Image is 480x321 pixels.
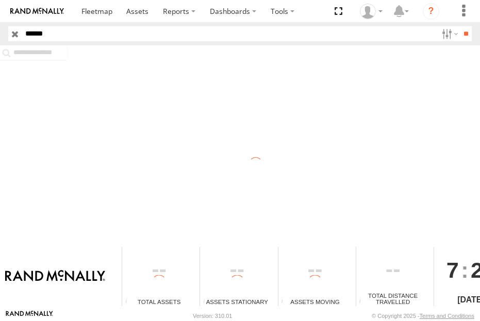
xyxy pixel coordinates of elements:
[438,26,460,41] label: Search Filter Options
[122,297,196,306] div: Total Assets
[423,3,439,20] i: ?
[356,291,430,306] div: Total Distance Travelled
[356,4,386,19] div: Aaron McLellan
[278,298,294,306] div: Total number of assets current in transit.
[193,313,232,319] div: Version: 310.01
[200,298,216,306] div: Total number of assets current stationary.
[420,313,474,319] a: Terms and Conditions
[278,297,352,306] div: Assets Moving
[6,311,53,321] a: Visit our Website
[200,297,274,306] div: Assets Stationary
[446,248,459,292] span: 7
[122,298,138,306] div: Total number of Enabled Assets
[372,313,474,319] div: © Copyright 2025 -
[10,8,64,15] img: rand-logo.svg
[356,298,372,306] div: Total distance travelled by all assets within specified date range and applied filters
[5,270,105,283] img: Rand McNally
